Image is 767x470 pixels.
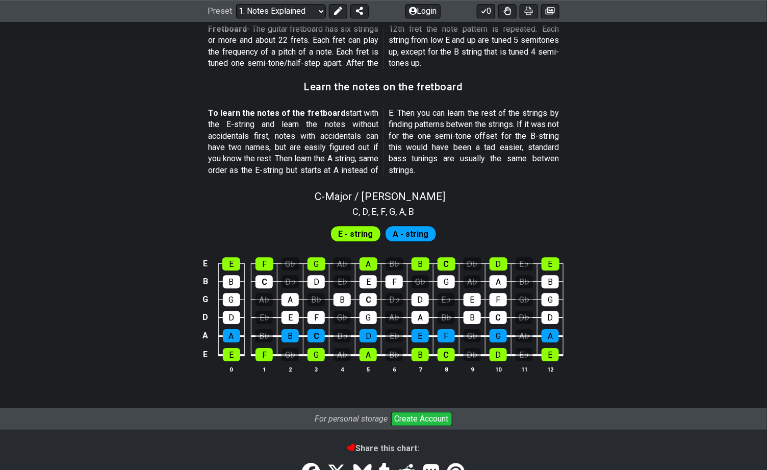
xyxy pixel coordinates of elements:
[386,311,403,324] div: A♭
[372,205,377,218] span: E
[199,308,212,327] td: D
[409,205,415,218] span: B
[464,311,481,324] div: B
[542,275,559,288] div: B
[255,348,273,361] div: F
[334,348,351,361] div: A♭
[393,227,428,241] span: First enable full edit mode to edit
[477,4,495,18] button: 0
[348,203,419,219] section: Scale pitch classes
[464,348,481,361] div: D♭
[542,293,559,306] div: G
[490,293,507,306] div: F
[329,4,347,18] button: Edit Preset
[199,345,212,364] td: E
[255,329,273,342] div: B♭
[498,4,517,18] button: Toggle Dexterity for all fretkits
[485,364,512,375] th: 10
[396,205,400,218] span: ,
[490,257,507,270] div: D
[282,257,299,270] div: G♭
[516,257,533,270] div: E♭
[255,257,273,270] div: F
[236,4,326,18] select: Preset
[464,329,481,342] div: G♭
[386,348,403,361] div: B♭
[542,329,559,342] div: A
[391,412,452,426] button: Create Account
[308,348,325,361] div: G
[308,257,325,270] div: G
[353,205,359,218] span: C
[412,348,429,361] div: B
[381,364,407,375] th: 6
[386,257,403,270] div: B♭
[464,257,481,270] div: D♭
[282,311,299,324] div: E
[399,205,405,218] span: A
[255,293,273,306] div: A♭
[208,108,559,176] p: start with the E-string and learn the notes without accidentals first, notes with accidentals can...
[348,443,420,453] b: Share this chart:
[315,190,446,203] span: C - Major / [PERSON_NAME]
[355,364,381,375] th: 5
[360,329,377,342] div: D
[282,293,299,306] div: A
[516,348,533,361] div: E♭
[520,4,538,18] button: Print
[512,364,538,375] th: 11
[516,275,533,288] div: B♭
[360,257,377,270] div: A
[464,275,481,288] div: A♭
[542,311,559,324] div: D
[308,275,325,288] div: D
[208,24,247,34] strong: Fretboard
[222,257,240,270] div: E
[368,205,372,218] span: ,
[334,275,351,288] div: E♭
[334,293,351,306] div: B
[516,329,533,342] div: A♭
[308,329,325,342] div: C
[308,293,325,306] div: B♭
[541,4,559,18] button: Create image
[438,311,455,324] div: B♭
[538,364,564,375] th: 12
[339,227,373,241] span: First enable full edit mode to edit
[282,329,299,342] div: B
[199,255,212,273] td: E
[542,348,559,361] div: E
[334,311,351,324] div: G♭
[438,329,455,342] div: F
[199,273,212,290] td: B
[490,311,507,324] div: C
[223,311,240,324] div: D
[360,311,377,324] div: G
[315,414,388,424] i: For personal storage
[407,364,433,375] th: 7
[438,257,455,270] div: C
[542,257,559,270] div: E
[412,329,429,342] div: E
[433,364,459,375] th: 8
[329,364,355,375] th: 4
[412,275,429,288] div: G♭
[223,329,240,342] div: A
[360,348,377,361] div: A
[386,205,390,218] span: ,
[405,4,441,18] button: Login
[218,364,244,375] th: 0
[360,275,377,288] div: E
[334,329,351,342] div: D♭
[438,348,455,361] div: C
[381,205,386,218] span: F
[208,7,232,16] span: Preset
[255,275,273,288] div: C
[304,81,463,92] h3: Learn the notes on the fretboard
[412,257,429,270] div: B
[199,290,212,308] td: G
[405,205,409,218] span: ,
[360,293,377,306] div: C
[282,275,299,288] div: D♭
[438,293,455,306] div: E♭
